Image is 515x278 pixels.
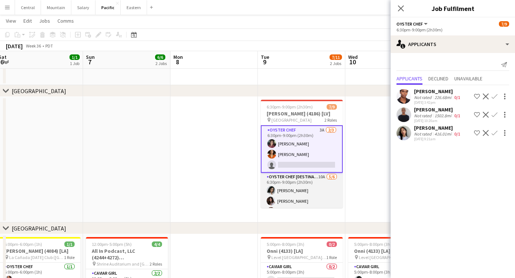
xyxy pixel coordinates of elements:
span: Level [GEOGRAPHIC_DATA] - [GEOGRAPHIC_DATA] [359,255,414,260]
a: View [3,16,19,26]
div: 2 Jobs [155,61,167,66]
span: 1 Role [326,255,337,260]
div: 1502.8mi [433,113,453,118]
span: Applicants [396,76,422,81]
div: 6:30pm-9:00pm (2h30m) [396,27,509,33]
h3: Onni (4133) [LA] [348,248,430,254]
span: 6:30pm-9:00pm (2h30m) [267,104,313,110]
div: [GEOGRAPHIC_DATA] [12,87,66,95]
span: Sun [86,54,95,60]
span: Wed [348,54,358,60]
span: 10 [347,58,358,66]
div: Not rated [414,131,433,137]
h3: All In Podcast, LLC (4244+4272) [[GEOGRAPHIC_DATA]] [86,248,168,261]
app-skills-label: 0/1 [454,113,460,118]
span: 7/9 [327,104,337,110]
span: Week 36 [24,43,42,49]
h3: Job Fulfilment [391,4,515,13]
span: Unavailable [454,76,482,81]
button: Pacific [95,0,121,15]
span: Mon [173,54,183,60]
span: 12:00pm-5:00pm (5h) [92,241,132,247]
div: [PERSON_NAME] [414,88,462,95]
span: 1/1 [64,241,75,247]
button: Mountain [41,0,71,15]
span: Oyster Chef [396,21,423,27]
div: 1 Job [70,61,79,66]
a: Comms [54,16,77,26]
div: [DATE] 3:42pm [414,100,462,105]
div: [DATE] 9:21am [414,137,462,141]
span: 5:00pm-8:00pm (3h) [354,241,392,247]
span: 7 [85,58,95,66]
div: Not rated [414,113,433,118]
span: 8 [172,58,183,66]
span: 2 Roles [324,117,337,123]
div: [DATE] [6,42,23,50]
div: [PERSON_NAME] [414,125,462,131]
div: 2 Jobs [330,61,342,66]
span: 7/11 [330,54,342,60]
a: Jobs [36,16,53,26]
a: Edit [20,16,35,26]
span: Edit [23,18,32,24]
span: Declined [428,76,448,81]
span: 5:00pm-8:00pm (3h) [267,241,304,247]
span: 9 [260,58,269,66]
app-card-role: Oyster Chef3A2/36:30pm-9:00pm (2h30m)[PERSON_NAME][PERSON_NAME] [261,125,343,173]
app-card-role: Oyster Chef [DESTINATION]10A5/66:30pm-9:00pm (2h30m)[PERSON_NAME][PERSON_NAME] [261,173,343,251]
span: Comms [57,18,74,24]
div: 416.01mi [433,131,453,137]
span: 1/1 [69,54,80,60]
span: [GEOGRAPHIC_DATA] [271,117,312,123]
button: Salary [71,0,95,15]
div: Not rated [414,95,433,100]
span: 2 Roles [150,261,162,267]
span: Jobs [39,18,50,24]
div: [PERSON_NAME] [414,106,462,113]
button: Oyster Chef [396,21,429,27]
h3: [PERSON_NAME] (4186) [LV] [261,110,343,117]
span: Tue [261,54,269,60]
span: La Cañada [DATE] Club ([GEOGRAPHIC_DATA], [GEOGRAPHIC_DATA]) [9,255,64,260]
span: 6/6 [155,54,165,60]
span: Level [GEOGRAPHIC_DATA] - [GEOGRAPHIC_DATA] [271,255,326,260]
span: 1 Role [64,255,75,260]
button: Central [15,0,41,15]
h3: Onni (4133) [LA] [261,248,343,254]
div: PDT [45,43,53,49]
app-job-card: 6:30pm-9:00pm (2h30m)7/9[PERSON_NAME] (4186) [LV] [GEOGRAPHIC_DATA]2 RolesOyster Chef3A2/36:30pm-... [261,100,343,208]
span: 4/4 [152,241,162,247]
div: 226.68mi [433,95,453,100]
div: [DATE] 10:20am [414,118,462,123]
app-skills-label: 0/1 [454,131,460,137]
button: Eastern [121,0,147,15]
span: 7/9 [499,21,509,27]
span: 0/2 [327,241,337,247]
div: Applicants [391,35,515,53]
span: View [6,18,16,24]
div: [GEOGRAPHIC_DATA] [12,225,66,232]
app-skills-label: 0/1 [454,95,460,100]
span: 5:00pm-6:00pm (1h) [4,241,42,247]
span: Shrine Auditorium and [GEOGRAPHIC_DATA] [97,261,150,267]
